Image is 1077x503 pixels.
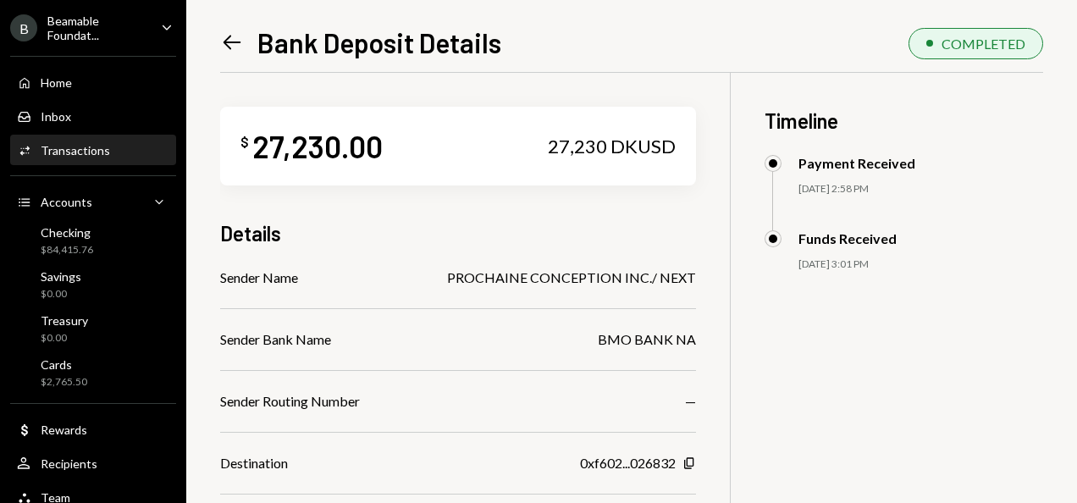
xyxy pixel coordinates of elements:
[41,109,71,124] div: Inbox
[10,67,176,97] a: Home
[41,75,72,90] div: Home
[598,329,696,350] div: BMO BANK NA
[47,14,147,42] div: Beamable Foundat...
[798,155,915,171] div: Payment Received
[41,195,92,209] div: Accounts
[41,357,87,372] div: Cards
[765,107,1044,135] h3: Timeline
[41,313,88,328] div: Treasury
[10,414,176,445] a: Rewards
[41,225,93,240] div: Checking
[41,243,93,257] div: $84,415.76
[220,453,288,473] div: Destination
[10,264,176,305] a: Savings$0.00
[548,135,676,158] div: 27,230 DKUSD
[220,391,360,412] div: Sender Routing Number
[220,219,281,247] h3: Details
[10,135,176,165] a: Transactions
[10,186,176,217] a: Accounts
[240,134,249,151] div: $
[220,268,298,288] div: Sender Name
[10,308,176,349] a: Treasury$0.00
[41,269,81,284] div: Savings
[580,453,676,473] div: 0xf602...026832
[447,268,696,288] div: PROCHAINE CONCEPTION INC./ NEXT
[252,127,383,165] div: 27,230.00
[798,230,897,246] div: Funds Received
[685,391,696,412] div: —
[10,101,176,131] a: Inbox
[220,329,331,350] div: Sender Bank Name
[10,14,37,41] div: B
[798,182,1044,196] div: [DATE] 2:58 PM
[257,25,501,59] h1: Bank Deposit Details
[41,331,88,345] div: $0.00
[41,287,81,301] div: $0.00
[10,352,176,393] a: Cards$2,765.50
[41,423,87,437] div: Rewards
[10,220,176,261] a: Checking$84,415.76
[41,456,97,471] div: Recipients
[41,375,87,390] div: $2,765.50
[942,36,1025,52] div: COMPLETED
[41,143,110,158] div: Transactions
[10,448,176,478] a: Recipients
[798,257,1044,272] div: [DATE] 3:01 PM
